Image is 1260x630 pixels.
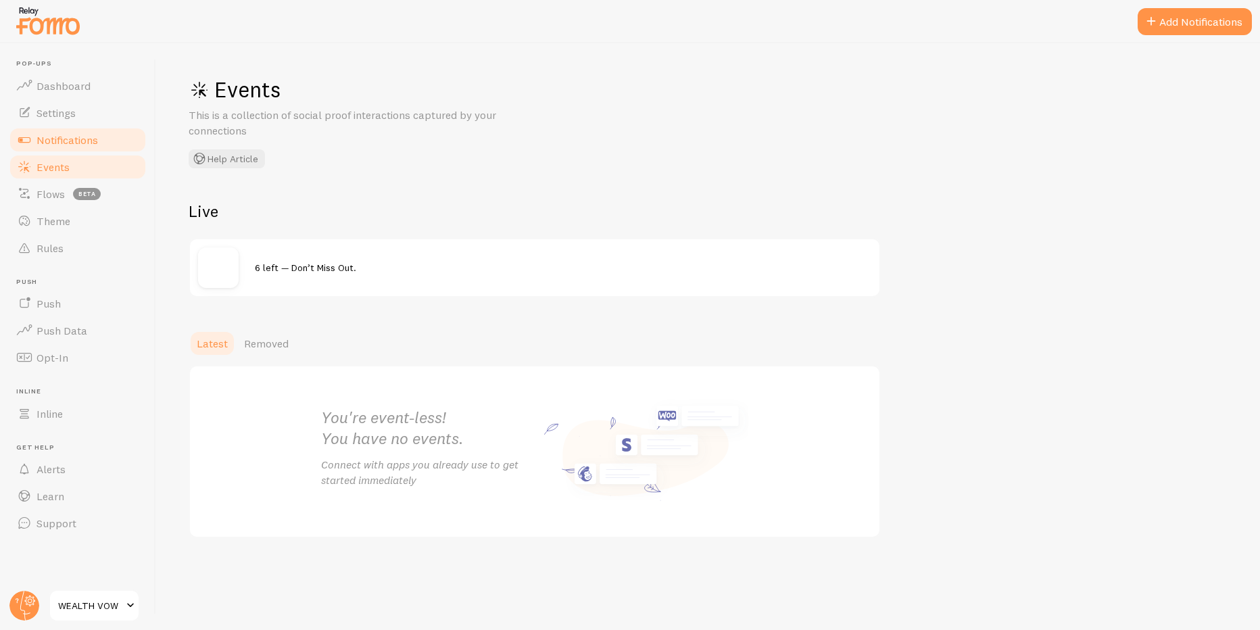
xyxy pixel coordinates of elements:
a: Events [8,153,147,180]
a: Inline [8,400,147,427]
a: Notifications [8,126,147,153]
h1: Events [189,76,594,103]
span: Learn [37,489,64,503]
img: no_image.svg [198,247,239,288]
span: Rules [37,241,64,255]
a: Opt-In [8,344,147,371]
span: 6 left — Don’t Miss Out. [255,262,356,274]
span: Notifications [37,133,98,147]
a: Rules [8,235,147,262]
span: Get Help [16,443,147,452]
a: Push Data [8,317,147,344]
span: Theme [37,214,70,228]
span: Inline [37,407,63,420]
span: Inline [16,387,147,396]
a: Push [8,290,147,317]
a: Flows beta [8,180,147,208]
span: Push [16,278,147,287]
span: Support [37,516,76,530]
span: Events [37,160,70,174]
span: Dashboard [37,79,91,93]
span: Removed [244,337,289,350]
span: Push [37,297,61,310]
h2: You're event-less! You have no events. [321,407,535,449]
span: Opt-In [37,351,68,364]
a: Settings [8,99,147,126]
img: fomo-relay-logo-orange.svg [14,3,82,38]
p: This is a collection of social proof interactions captured by your connections [189,107,513,139]
button: Help Article [189,149,265,168]
span: Latest [197,337,228,350]
h2: Live [189,201,881,222]
span: Push Data [37,324,87,337]
span: Alerts [37,462,66,476]
span: Flows [37,187,65,201]
a: Latest [189,330,236,357]
p: Connect with apps you already use to get started immediately [321,457,535,488]
a: Theme [8,208,147,235]
span: beta [73,188,101,200]
span: Settings [37,106,76,120]
span: WEALTH VOW [58,598,122,614]
a: Dashboard [8,72,147,99]
span: Pop-ups [16,59,147,68]
a: Alerts [8,456,147,483]
a: Removed [236,330,297,357]
a: Support [8,510,147,537]
a: WEALTH VOW [49,589,140,622]
a: Learn [8,483,147,510]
